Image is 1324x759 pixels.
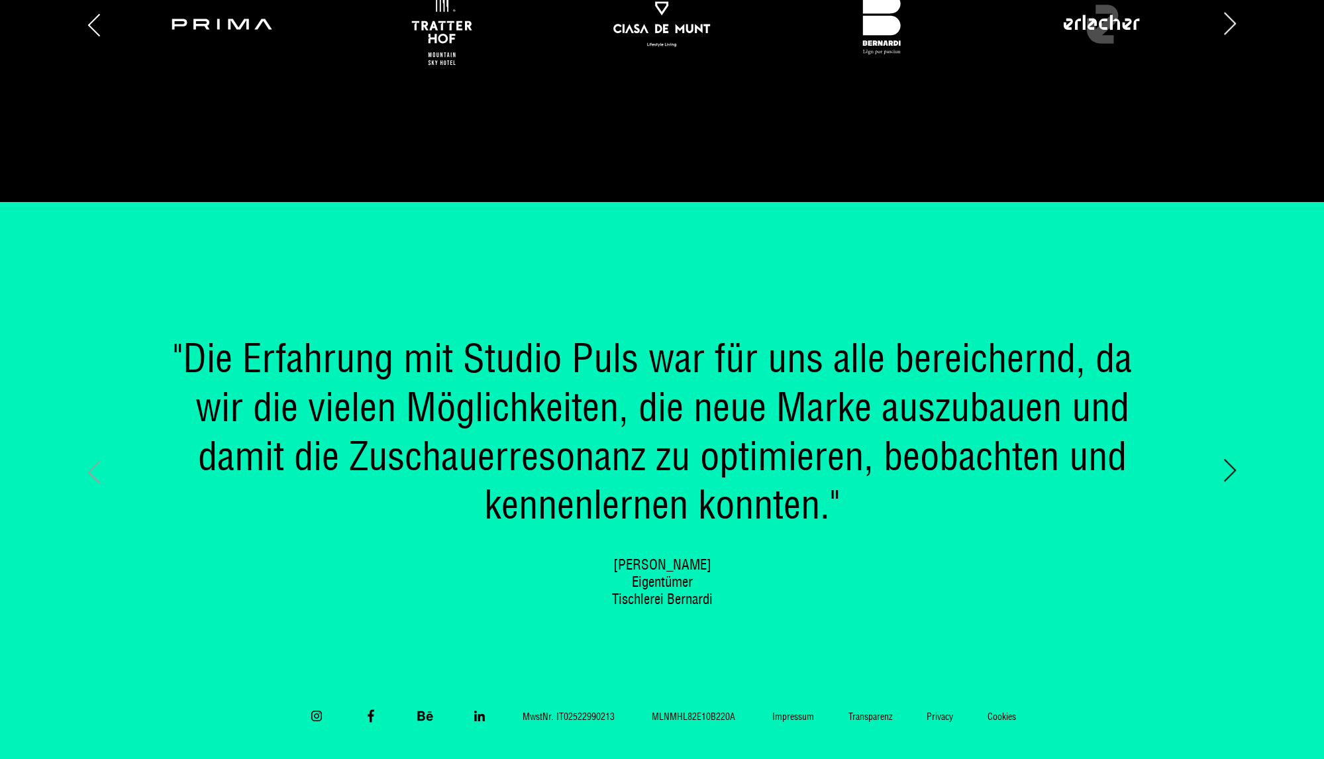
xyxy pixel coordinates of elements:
[909,711,970,723] a: Privacy
[831,711,909,723] a: Transparenz
[970,711,1033,723] a: Cookies
[166,591,1159,608] span: Tischlerei Bernardi
[182,334,1143,530] p: "Die Erfahrung mit Studio Puls war für uns alle bereichernd, da wir die vielen Möglichkeiten, die...
[166,574,1159,591] span: Eigentümer
[755,711,831,723] a: Impressum
[86,334,236,608] div: Previous slide
[635,711,752,723] span: MLNMHL82E10B220A
[505,711,632,723] span: MwstNr. IT02522990213
[1088,334,1238,608] div: Next slide
[166,556,1159,574] span: [PERSON_NAME]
